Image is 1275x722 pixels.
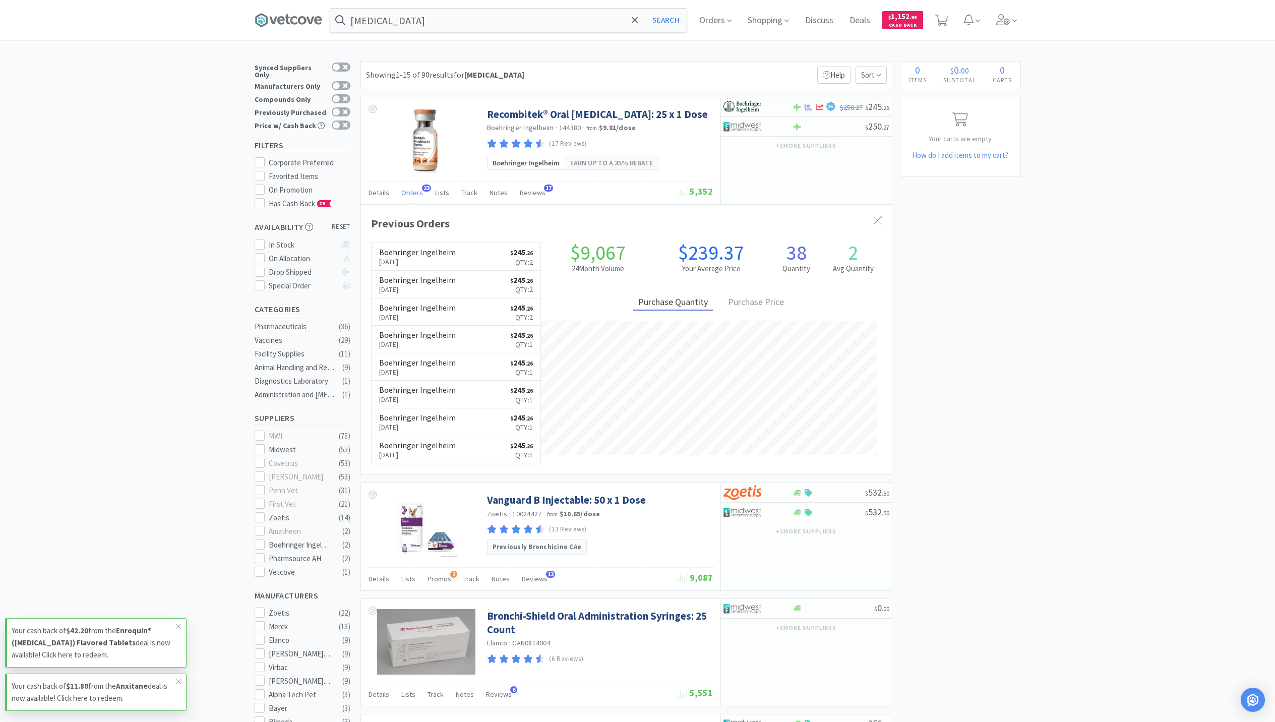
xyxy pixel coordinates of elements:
div: Administration and [MEDICAL_DATA] [255,389,336,401]
p: [DATE] [379,256,456,267]
span: · [582,123,584,132]
div: [PERSON_NAME] Labs [269,648,331,660]
span: Track [461,188,477,197]
span: Notes [490,188,508,197]
a: Discuss [801,16,837,25]
div: Animal Handling and Restraints [255,362,336,374]
div: ( 9 ) [342,648,350,660]
span: Boehringer Ingelheim [493,157,560,168]
button: Search [645,9,687,32]
span: $ [865,124,868,131]
div: Facility Supplies [255,348,336,360]
strong: $11.80 [66,681,88,691]
p: [DATE] [379,312,456,323]
span: 0 [874,602,889,614]
span: 0 [915,64,920,76]
div: Compounds Only [255,94,327,103]
span: from [586,125,597,132]
p: (13 Reviews) [549,524,587,535]
p: Your cash back of from the deal is now available! Click here to redeem. [12,680,176,704]
span: 17 [544,185,553,192]
div: ( 9 ) [342,362,350,374]
div: Boehringer Ingelheim [269,539,331,551]
p: [DATE] [379,394,456,405]
h5: Categories [255,304,350,315]
span: 10024427 [512,509,541,518]
p: Qty: 2 [510,257,533,268]
div: Manufacturers Only [255,81,327,90]
h5: Suppliers [255,412,350,424]
a: Recombitek® Oral [MEDICAL_DATA]: 25 x 1 Dose [487,107,708,121]
span: 144380 [559,123,581,132]
h2: 24 Month Volume [541,263,654,275]
div: Synced Suppliers Only [255,63,327,78]
h1: $9,067 [541,243,654,263]
strong: $42.20 [66,626,88,635]
span: . 26 [525,305,533,312]
span: $ [510,277,513,284]
span: 532 [865,506,889,518]
p: Qty: 1 [510,449,533,460]
span: 5,352 [679,186,713,197]
span: 245 [510,357,533,368]
img: 730db3968b864e76bcafd0174db25112_22.png [723,99,761,114]
img: 4dd14cff54a648ac9e977f0c5da9bc2e_5.png [723,601,761,616]
span: . 26 [882,104,889,111]
div: ( 9 ) [342,634,350,646]
img: 4dd14cff54a648ac9e977f0c5da9bc2e_5.png [723,119,761,134]
h1: $239.37 [654,243,768,263]
span: $ [510,360,513,367]
div: Pharmaceuticals [255,321,336,333]
span: . 00 [882,605,889,613]
span: Orders [401,188,423,197]
strong: [MEDICAL_DATA] [464,70,524,80]
div: Covetrus [269,457,331,469]
span: $ [874,605,877,613]
span: Lists [435,188,449,197]
p: (17 Reviews) [549,139,587,149]
img: d3d75194faf8450d9659962d1ee0a3c0_348487.png [394,493,459,559]
div: Price w/ Cash Back [255,121,327,129]
div: Midwest [269,444,331,456]
div: Previous Orders [371,215,882,232]
span: Cash Back [888,23,917,29]
div: ( 2 ) [342,525,350,537]
div: ( 9 ) [342,675,350,687]
p: [DATE] [379,284,456,295]
span: 245 [510,247,533,257]
div: Pharmsource AH [269,553,331,565]
a: Boehringer Ingelheim[DATE]$245.26Qty:2 [372,271,541,298]
span: 245 [510,385,533,395]
button: +3more suppliers [771,139,841,153]
a: $1,152.95Cash Back [882,7,923,34]
span: 245 [510,440,533,450]
h6: Boehringer Ingelheim [379,386,456,394]
div: ( 3 ) [342,689,350,701]
div: First Vet [269,498,331,510]
span: 250 [865,121,889,132]
div: Virbac [269,661,331,674]
h5: Manufacturers [255,590,350,601]
div: ( 1 ) [342,566,350,578]
div: ( 3 ) [342,702,350,714]
span: Has Cash Back [269,199,332,208]
div: Open Intercom Messenger [1241,688,1265,712]
div: ( 14 ) [339,512,350,524]
img: 4dd14cff54a648ac9e977f0c5da9bc2e_5.png [723,505,761,520]
span: $ [510,250,513,257]
span: $ [865,490,868,497]
p: [DATE] [379,422,456,433]
a: Boehringer Ingelheim[DATE]$245.26Qty:2 [372,243,541,271]
span: $250.27 [840,103,863,112]
span: . 26 [525,277,533,284]
a: Bronchi-Shield Oral Administration Syringes: 25 Count [487,609,710,637]
div: ( 11 ) [339,348,350,360]
span: Details [369,574,389,583]
h6: Boehringer Ingelheim [379,358,456,367]
span: Notes [456,690,474,699]
div: ( 9 ) [342,661,350,674]
div: [PERSON_NAME] Laboratories Direct [269,675,331,687]
a: Boehringer IngelheimEarn up to a 35% rebate [487,156,658,170]
p: Qty: 2 [510,312,533,323]
div: Amatheon [269,525,331,537]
